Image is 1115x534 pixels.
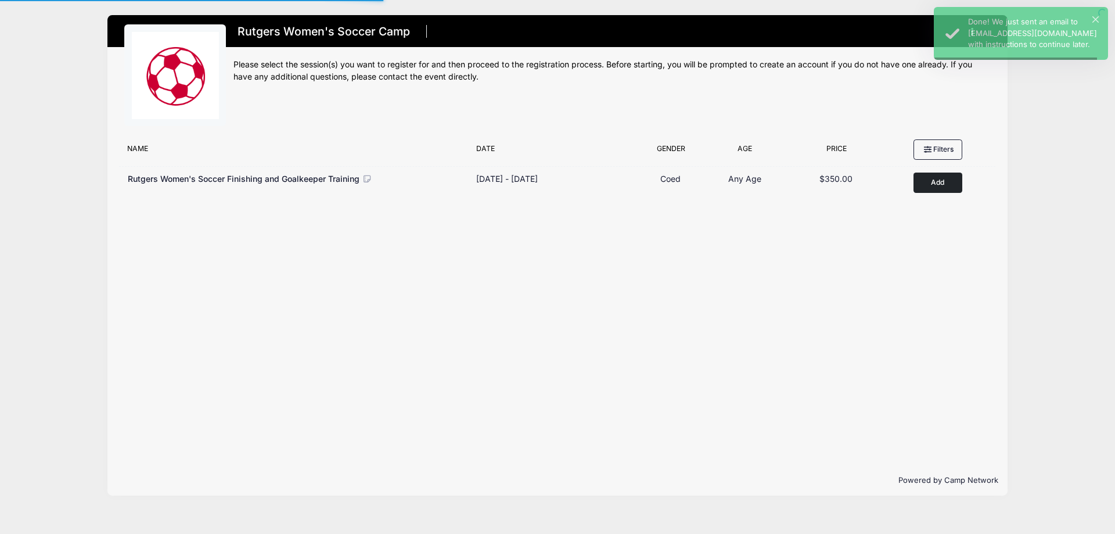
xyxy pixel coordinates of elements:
[117,475,998,486] p: Powered by Camp Network
[660,174,681,184] span: Coed
[1092,16,1099,23] button: ×
[968,16,1099,51] div: Done! We just sent an email to [EMAIL_ADDRESS][DOMAIN_NAME] with instructions to continue later.
[132,32,219,119] img: logo
[636,144,706,160] div: Gender
[233,59,991,83] div: Please select the session(s) you want to register for and then proceed to the registration proces...
[706,144,784,160] div: Age
[233,21,413,42] h1: Rutgers Women's Soccer Camp
[121,144,470,160] div: Name
[784,144,889,160] div: Price
[128,174,359,184] span: Rutgers Women's Soccer Finishing and Goalkeeper Training
[913,139,962,159] button: Filters
[470,144,636,160] div: Date
[476,173,538,185] div: [DATE] - [DATE]
[913,173,962,193] button: Add
[819,174,853,184] span: $350.00
[728,174,761,184] span: Any Age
